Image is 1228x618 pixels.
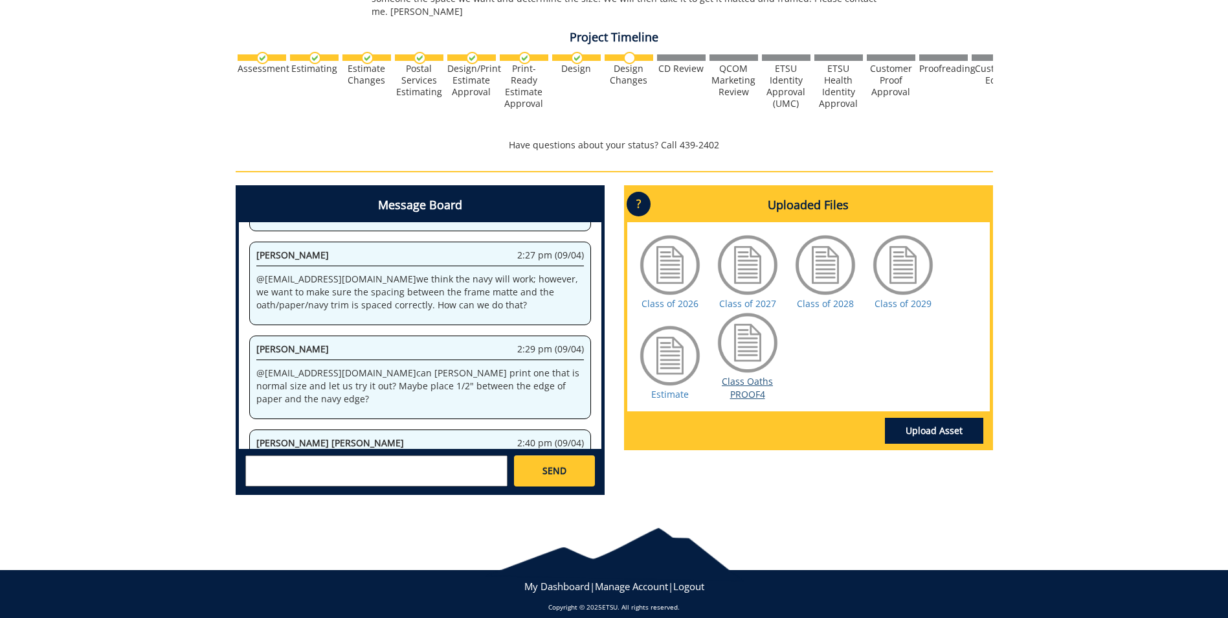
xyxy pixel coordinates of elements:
span: SEND [542,464,566,477]
a: Manage Account [595,580,668,593]
h4: Project Timeline [236,31,993,44]
a: SEND [514,455,594,486]
textarea: messageToSend [245,455,508,486]
div: ETSU Health Identity Approval [814,63,863,109]
div: Estimate Changes [342,63,391,86]
a: ETSU [602,602,618,612]
h4: Message Board [239,189,601,222]
a: My Dashboard [524,580,590,593]
span: [PERSON_NAME] [PERSON_NAME] [256,437,404,449]
div: QCOM Marketing Review [709,63,758,98]
div: ETSU Identity Approval (UMC) [762,63,810,109]
div: Assessment [238,63,286,74]
img: checkmark [256,52,269,64]
span: 2:29 pm (09/04) [517,343,584,356]
a: Logout [673,580,704,593]
a: Class of 2028 [797,297,854,310]
div: Postal Services Estimating [395,63,443,98]
p: @ [EMAIL_ADDRESS][DOMAIN_NAME] can [PERSON_NAME] print one that is normal size and let us try it ... [256,367,584,406]
h4: Uploaded Files [627,189,990,222]
div: Customer Edits [972,63,1020,86]
span: [PERSON_NAME] [256,249,329,261]
div: Proofreading [919,63,968,74]
img: checkmark [414,52,426,64]
div: Design Changes [605,63,653,86]
div: CD Review [657,63,706,74]
a: Class of 2026 [642,297,698,310]
a: Estimate [651,388,689,400]
img: checkmark [361,52,374,64]
div: Print-Ready Estimate Approval [500,63,548,109]
img: no [623,52,636,64]
div: Customer Proof Approval [867,63,915,98]
img: checkmark [571,52,583,64]
img: checkmark [309,52,321,64]
div: Design/Print Estimate Approval [447,63,496,98]
p: @ [EMAIL_ADDRESS][DOMAIN_NAME] we think the navy will work; however, we want to make sure the spa... [256,273,584,312]
img: checkmark [466,52,478,64]
img: checkmark [519,52,531,64]
a: Class of 2027 [719,297,776,310]
span: 2:27 pm (09/04) [517,249,584,262]
span: 2:40 pm (09/04) [517,437,584,450]
div: Estimating [290,63,339,74]
p: ? [627,192,651,216]
span: [PERSON_NAME] [256,343,329,355]
a: Class Oaths PROOF4 [722,375,773,400]
p: Have questions about your status? Call 439-2402 [236,139,993,152]
a: Class of 2029 [875,297,932,310]
div: Design [552,63,601,74]
a: Upload Asset [885,418,983,444]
